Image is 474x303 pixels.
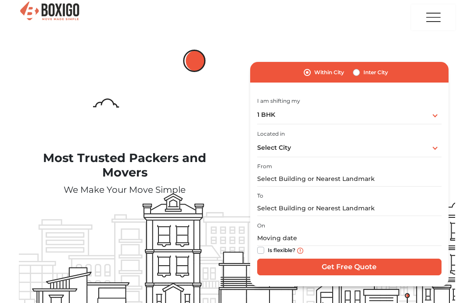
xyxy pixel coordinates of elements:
input: Select Building or Nearest Landmark [257,171,442,187]
label: Inter City [363,67,388,78]
span: 1 BHK [257,111,275,119]
img: move_date_info [297,248,303,254]
label: On [257,222,265,230]
input: Select Building or Nearest Landmark [257,201,442,216]
img: Boxigo [19,0,80,22]
input: Moving date [257,231,442,246]
h1: Most Trusted Packers and Movers [19,151,230,180]
input: Get Free Quote [257,259,442,275]
label: I am shifting my [257,97,300,105]
label: From [257,162,272,170]
span: Select City [257,144,291,151]
label: Is flexible? [268,245,295,254]
p: We Make Your Move Simple [19,183,230,196]
label: To [257,192,263,200]
label: Within City [314,67,344,78]
img: menu [424,5,442,30]
label: Located in [257,130,285,138]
